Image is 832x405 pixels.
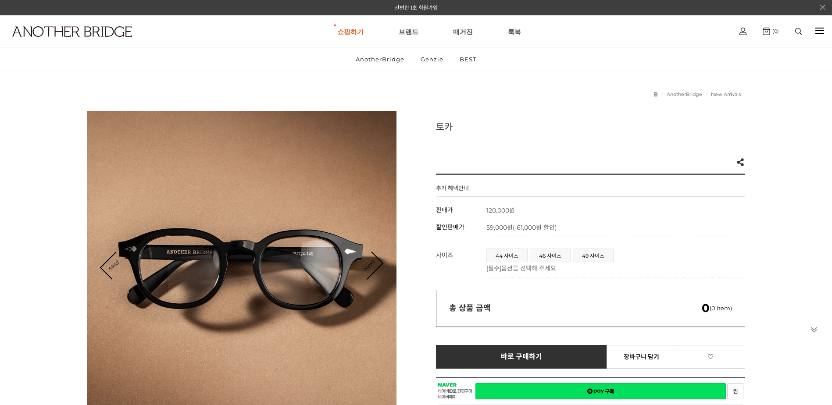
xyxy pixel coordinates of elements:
em: 0 [702,301,710,315]
a: 룩북 [508,16,521,47]
img: cart [739,28,746,35]
span: 판매가 [436,206,453,214]
a: 간편한 1초 회원가입 [395,4,438,11]
a: Prev [101,252,128,278]
span: (0) [770,28,779,34]
h4: 추가 혜택안내 [436,184,469,196]
a: 49 사이즈 [573,249,613,262]
strong: 총 상품 금액 [449,303,491,313]
a: 새창 [727,383,743,399]
span: 바로 구매하기 [501,353,543,361]
a: BEST [452,48,484,71]
a: New Arrivals [711,91,741,97]
a: (0) [763,28,779,35]
h3: 토카 [436,120,745,133]
span: (0 item) [702,305,732,312]
a: 장바구니 담기 [607,345,676,369]
a: 쇼핑하기 [337,16,364,47]
li: 46 사이즈 [530,249,571,262]
th: 사이즈 [436,244,486,277]
li: 44 사이즈 [486,249,528,262]
span: 할인판매가 [436,223,464,231]
a: logo [4,26,129,58]
a: 새창 [475,383,726,399]
a: 브랜드 [399,16,418,47]
p: [필수] [486,263,741,272]
a: AnotherBridge [348,48,412,71]
span: 59,000원 [486,224,557,231]
a: Next [355,252,382,279]
a: 홈 [653,91,658,97]
a: 바로 구매하기 [436,345,607,369]
a: Genzie [413,48,451,71]
a: AnotherBridge [667,91,702,97]
a: 44 사이즈 [487,249,527,262]
li: 49 사이즈 [573,249,614,262]
span: 옵션을 선택해 주세요 [501,264,556,272]
strong: 120,000원 [486,206,515,214]
a: 46 사이즈 [530,249,570,262]
img: cart [763,28,770,35]
span: ( 61,000원 할인) [513,224,557,231]
img: logo [12,26,132,37]
a: 매거진 [453,16,473,47]
img: search [795,28,802,35]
